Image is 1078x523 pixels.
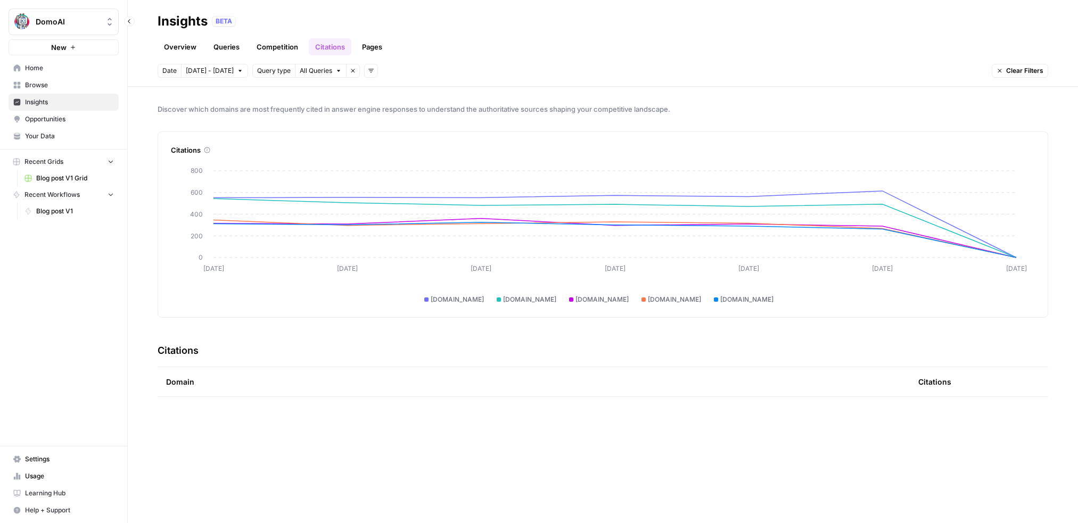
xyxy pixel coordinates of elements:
a: Pages [356,38,389,55]
h3: Citations [158,343,199,358]
button: Recent Workflows [9,187,119,203]
span: [DOMAIN_NAME] [575,295,629,304]
span: Home [25,63,114,73]
span: Learning Hub [25,488,114,498]
a: Learning Hub [9,485,119,502]
a: Citations [309,38,351,55]
tspan: 800 [191,167,203,175]
button: All Queries [295,64,346,78]
span: Blog post V1 Grid [36,173,114,183]
a: Settings [9,451,119,468]
span: [DATE] - [DATE] [186,66,234,76]
span: DomoAI [36,16,100,27]
div: Domain [166,367,901,396]
span: Your Data [25,131,114,141]
tspan: [DATE] [605,264,626,272]
tspan: [DATE] [203,264,224,272]
span: Insights [25,97,114,107]
span: [DOMAIN_NAME] [431,295,484,304]
a: Insights [9,94,119,111]
a: Browse [9,77,119,94]
a: Blog post V1 Grid [20,170,119,187]
span: Help + Support [25,505,114,515]
span: Settings [25,454,114,464]
span: [DOMAIN_NAME] [503,295,556,304]
a: Usage [9,468,119,485]
tspan: [DATE] [337,264,358,272]
a: Queries [207,38,246,55]
span: Date [162,66,177,76]
tspan: [DATE] [738,264,759,272]
div: BETA [212,16,236,27]
a: Home [9,60,119,77]
a: Blog post V1 [20,203,119,220]
button: Clear Filters [992,64,1048,78]
span: [DOMAIN_NAME] [720,295,773,304]
span: Clear Filters [1006,66,1043,76]
span: Opportunities [25,114,114,124]
button: New [9,39,119,55]
tspan: 0 [199,253,203,261]
span: Recent Workflows [24,190,80,200]
button: Help + Support [9,502,119,519]
span: All Queries [300,66,332,76]
tspan: [DATE] [1006,264,1027,272]
span: Recent Grids [24,157,63,167]
div: Citations [171,145,1035,155]
span: Discover which domains are most frequently cited in answer engine responses to understand the aut... [158,104,1048,114]
span: Browse [25,80,114,90]
button: [DATE] - [DATE] [181,64,248,78]
div: Insights [158,13,208,30]
tspan: 600 [191,188,203,196]
a: Overview [158,38,203,55]
tspan: 400 [190,210,203,218]
span: Usage [25,471,114,481]
tspan: [DATE] [872,264,893,272]
a: Your Data [9,128,119,145]
button: Recent Grids [9,154,119,170]
tspan: 200 [191,232,203,240]
span: Query type [257,66,291,76]
img: DomoAI Logo [12,12,31,31]
tspan: [DATE] [471,264,491,272]
span: Blog post V1 [36,206,114,216]
span: New [51,42,67,53]
div: Citations [918,367,951,396]
a: Opportunities [9,111,119,128]
button: Workspace: DomoAI [9,9,119,35]
span: [DOMAIN_NAME] [648,295,701,304]
a: Competition [250,38,305,55]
